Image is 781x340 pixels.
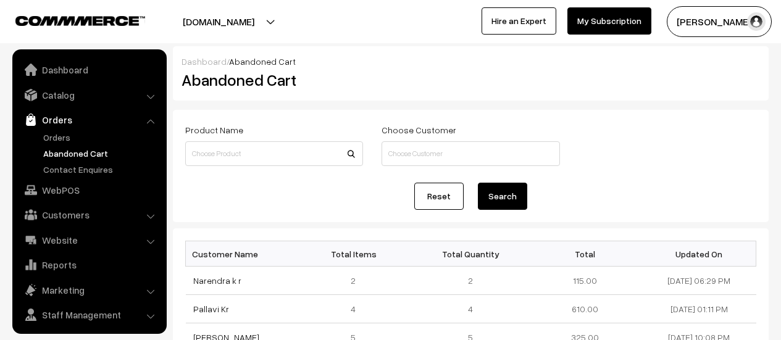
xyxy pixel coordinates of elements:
[642,241,756,267] th: Updated On
[15,279,162,301] a: Marketing
[40,163,162,176] a: Contact Enquires
[567,7,651,35] a: My Subscription
[193,304,229,314] a: Pallavi Kr
[528,295,642,323] td: 610.00
[15,229,162,251] a: Website
[193,275,241,286] a: Narendra k r
[642,267,756,295] td: [DATE] 06:29 PM
[182,70,362,89] h2: Abandoned Cart
[414,183,464,210] a: Reset
[642,295,756,323] td: [DATE] 01:11 PM
[528,241,642,267] th: Total
[40,147,162,160] a: Abandoned Cart
[15,12,123,27] a: COMMMERCE
[382,141,559,166] input: Choose Customer
[15,109,162,131] a: Orders
[15,254,162,276] a: Reports
[182,55,760,68] div: /
[299,295,414,323] td: 4
[482,7,556,35] a: Hire an Expert
[229,56,296,67] span: Abandoned Cart
[299,267,414,295] td: 2
[15,179,162,201] a: WebPOS
[478,183,527,210] button: Search
[140,6,298,37] button: [DOMAIN_NAME]
[414,267,528,295] td: 2
[15,16,145,25] img: COMMMERCE
[667,6,772,37] button: [PERSON_NAME]
[40,131,162,144] a: Orders
[299,241,414,267] th: Total Items
[15,204,162,226] a: Customers
[15,84,162,106] a: Catalog
[15,59,162,81] a: Dashboard
[382,123,456,136] label: Choose Customer
[182,56,227,67] a: Dashboard
[15,304,162,326] a: Staff Management
[185,123,243,136] label: Product Name
[186,241,300,267] th: Customer Name
[185,141,363,166] input: Choose Product
[414,295,528,323] td: 4
[747,12,766,31] img: user
[414,241,528,267] th: Total Quantity
[528,267,642,295] td: 115.00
